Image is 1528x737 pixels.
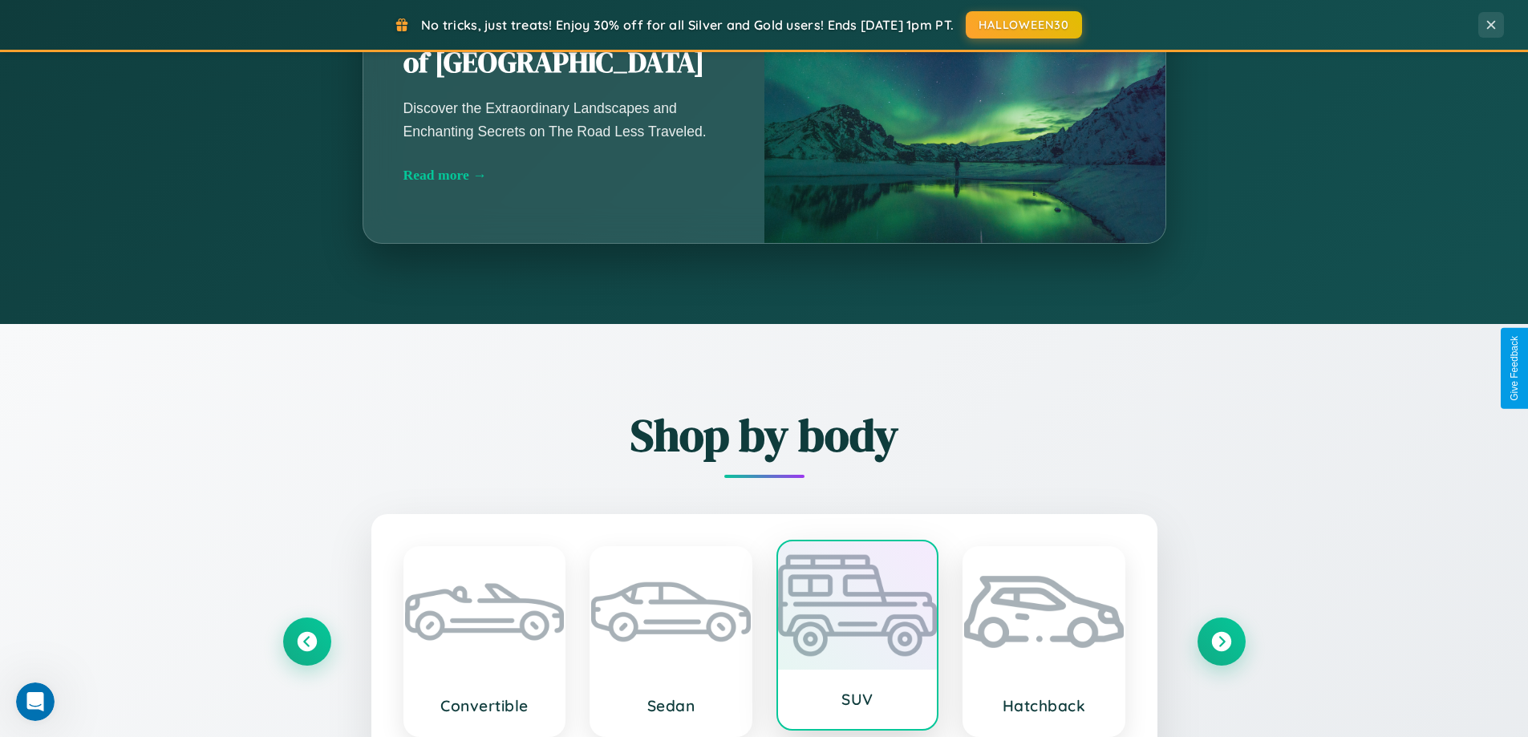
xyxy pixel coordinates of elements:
[403,167,724,184] div: Read more →
[1509,336,1520,401] div: Give Feedback
[403,8,724,82] h2: Unearthing the Mystique of [GEOGRAPHIC_DATA]
[421,17,954,33] span: No tricks, just treats! Enjoy 30% off for all Silver and Gold users! Ends [DATE] 1pm PT.
[16,682,55,721] iframe: Intercom live chat
[421,696,549,715] h3: Convertible
[966,11,1082,38] button: HALLOWEEN30
[607,696,735,715] h3: Sedan
[794,690,922,709] h3: SUV
[980,696,1108,715] h3: Hatchback
[403,97,724,142] p: Discover the Extraordinary Landscapes and Enchanting Secrets on The Road Less Traveled.
[283,404,1246,466] h2: Shop by body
